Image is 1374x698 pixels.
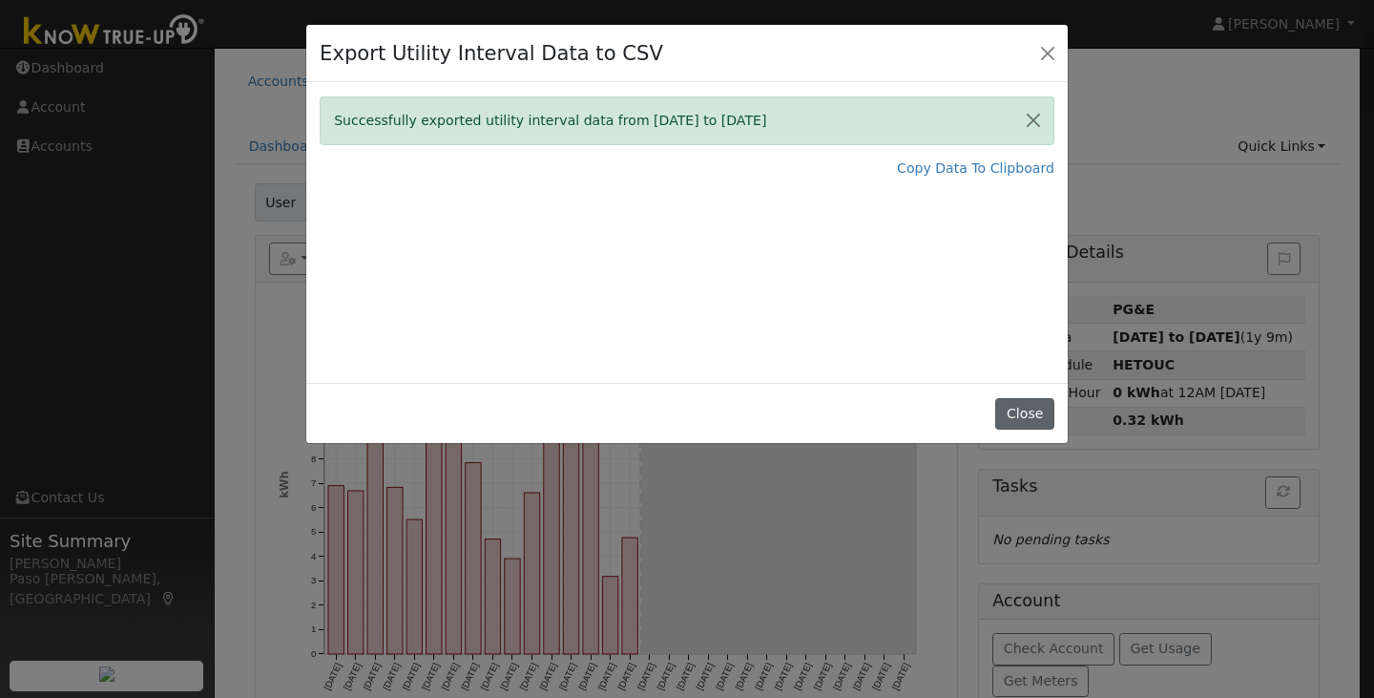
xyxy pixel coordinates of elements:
div: Successfully exported utility interval data from [DATE] to [DATE] [320,96,1054,145]
a: Copy Data To Clipboard [897,159,1054,179]
button: Close [995,398,1053,431]
h4: Export Utility Interval Data to CSV [320,38,663,69]
button: Close [1013,97,1053,144]
button: Close [1034,39,1061,66]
